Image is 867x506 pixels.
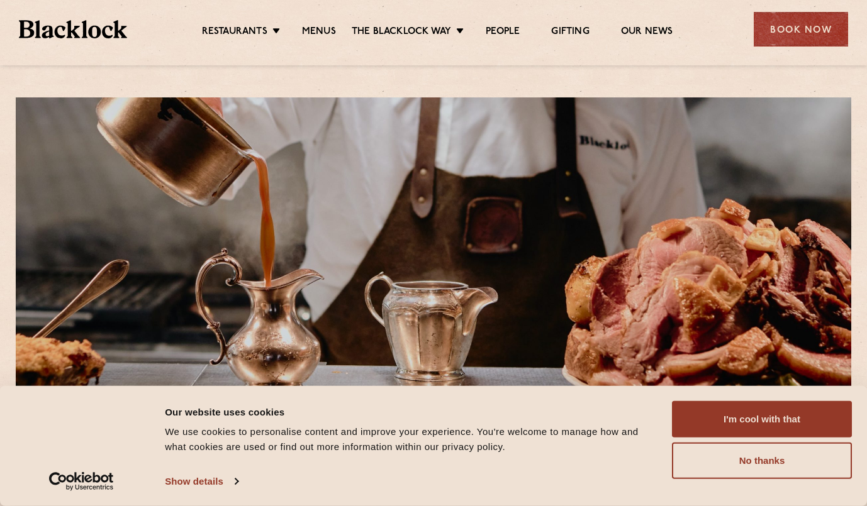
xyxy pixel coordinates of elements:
a: Show details [165,472,238,491]
a: Menus [302,26,336,40]
a: People [486,26,520,40]
a: The Blacklock Way [352,26,451,40]
a: Our News [621,26,673,40]
a: Restaurants [202,26,267,40]
div: We use cookies to personalise content and improve your experience. You're welcome to manage how a... [165,424,657,454]
div: Our website uses cookies [165,404,657,419]
button: No thanks [672,443,852,479]
button: I'm cool with that [672,401,852,437]
a: Usercentrics Cookiebot - opens in a new window [26,472,137,491]
div: Book Now [754,12,848,47]
img: BL_Textured_Logo-footer-cropped.svg [19,20,127,38]
a: Gifting [551,26,589,40]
